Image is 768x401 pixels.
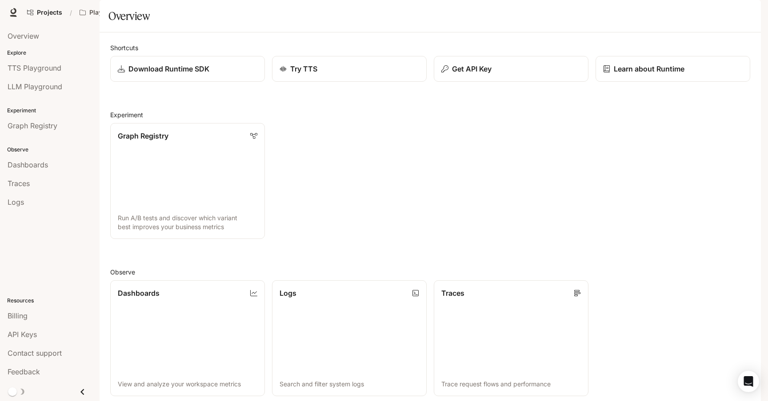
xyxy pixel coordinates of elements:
[441,380,581,389] p: Trace request flows and performance
[596,56,750,82] a: Learn about Runtime
[110,267,750,277] h2: Observe
[110,110,750,119] h2: Experiment
[110,43,750,52] h2: Shortcuts
[66,8,76,17] div: /
[614,64,684,74] p: Learn about Runtime
[37,9,62,16] span: Projects
[118,131,168,141] p: Graph Registry
[110,56,265,82] a: Download Runtime SDK
[272,280,427,396] a: LogsSearch and filter system logs
[128,64,209,74] p: Download Runtime SDK
[272,56,427,82] a: Try TTS
[280,380,419,389] p: Search and filter system logs
[441,288,464,298] p: Traces
[118,380,257,389] p: View and analyze your workspace metrics
[118,214,257,231] p: Run A/B tests and discover which variant best improves your business metrics
[108,7,150,25] h1: Overview
[76,4,129,21] button: Open workspace menu
[110,280,265,396] a: DashboardsView and analyze your workspace metrics
[89,9,115,16] p: PlayTest
[110,123,265,239] a: Graph RegistryRun A/B tests and discover which variant best improves your business metrics
[23,4,66,21] a: Go to projects
[290,64,317,74] p: Try TTS
[738,371,759,392] div: Open Intercom Messenger
[118,288,160,298] p: Dashboards
[452,64,492,74] p: Get API Key
[280,288,296,298] p: Logs
[434,280,588,396] a: TracesTrace request flows and performance
[434,56,588,82] button: Get API Key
